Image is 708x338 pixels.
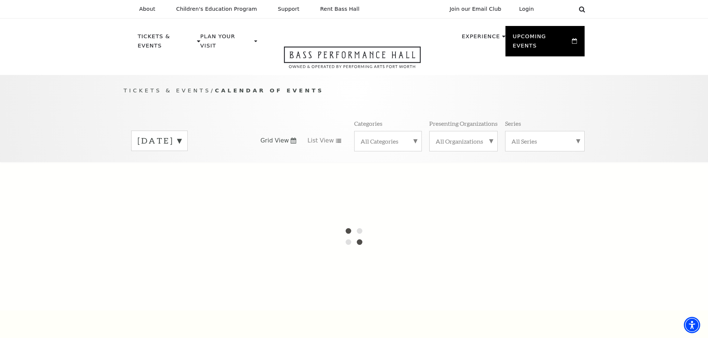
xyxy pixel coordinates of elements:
[200,32,252,55] p: Plan Your Visit
[307,137,334,145] span: List View
[215,87,324,93] span: Calendar of Events
[261,137,289,145] span: Grid View
[511,137,578,145] label: All Series
[462,32,500,45] p: Experience
[429,119,498,127] p: Presenting Organizations
[320,6,360,12] p: Rent Bass Hall
[124,86,585,95] p: /
[354,119,382,127] p: Categories
[138,32,195,55] p: Tickets & Events
[124,87,211,93] span: Tickets & Events
[436,137,491,145] label: All Organizations
[139,6,155,12] p: About
[257,46,447,75] a: Open this option
[505,119,521,127] p: Series
[278,6,300,12] p: Support
[546,6,572,13] select: Select:
[361,137,416,145] label: All Categories
[684,317,700,333] div: Accessibility Menu
[513,32,570,55] p: Upcoming Events
[176,6,257,12] p: Children's Education Program
[138,135,181,147] label: [DATE]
